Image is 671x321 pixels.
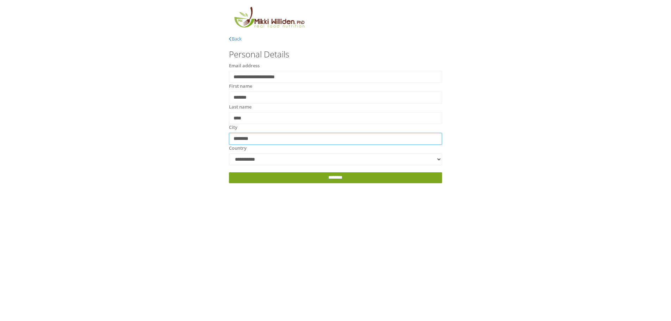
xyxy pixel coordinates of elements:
[229,50,442,59] h3: Personal Details
[229,124,237,131] label: City
[229,6,309,32] img: MikkiLogoMain.png
[229,104,251,111] label: Last name
[229,83,252,90] label: First name
[229,145,247,152] label: Country
[229,62,260,69] label: Email address
[229,36,242,42] a: Back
